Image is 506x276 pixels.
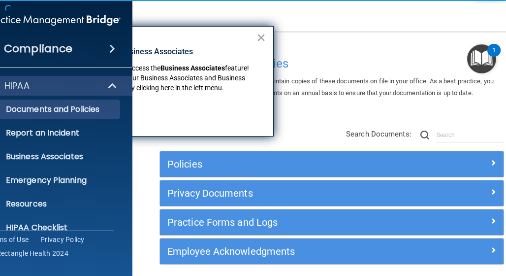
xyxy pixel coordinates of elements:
img: ic-search.3b580494.png [420,131,429,139]
h5: Policies [167,159,411,170]
span: feature! You can now manage your Business Associates and Business Associate Agreements by clickin... [58,64,251,91]
span: Search Documents: [346,130,411,138]
h4: Documents and Policies [159,57,504,70]
h4: Compliance [4,42,72,56]
iframe: Drift Widget Chat Controller [336,206,494,245]
h5: Privacy Documents [167,188,411,199]
h5: Employee Acknowledgments [167,246,411,257]
input: Search [437,128,504,142]
a: Privacy Policy [40,235,85,244]
span: You are required by law to create and maintain copies of these documents on file in your office. ... [159,77,494,97]
p: HIPAA [4,80,30,92]
button: Open Resource Center, 1 new notification [467,44,496,73]
strong: Business Associates [160,64,225,72]
div: 1 [492,50,496,63]
button: Close [256,30,266,45]
h5: Practice Forms and Logs [167,217,411,228]
p: New Location for Business Associates [58,46,256,57]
